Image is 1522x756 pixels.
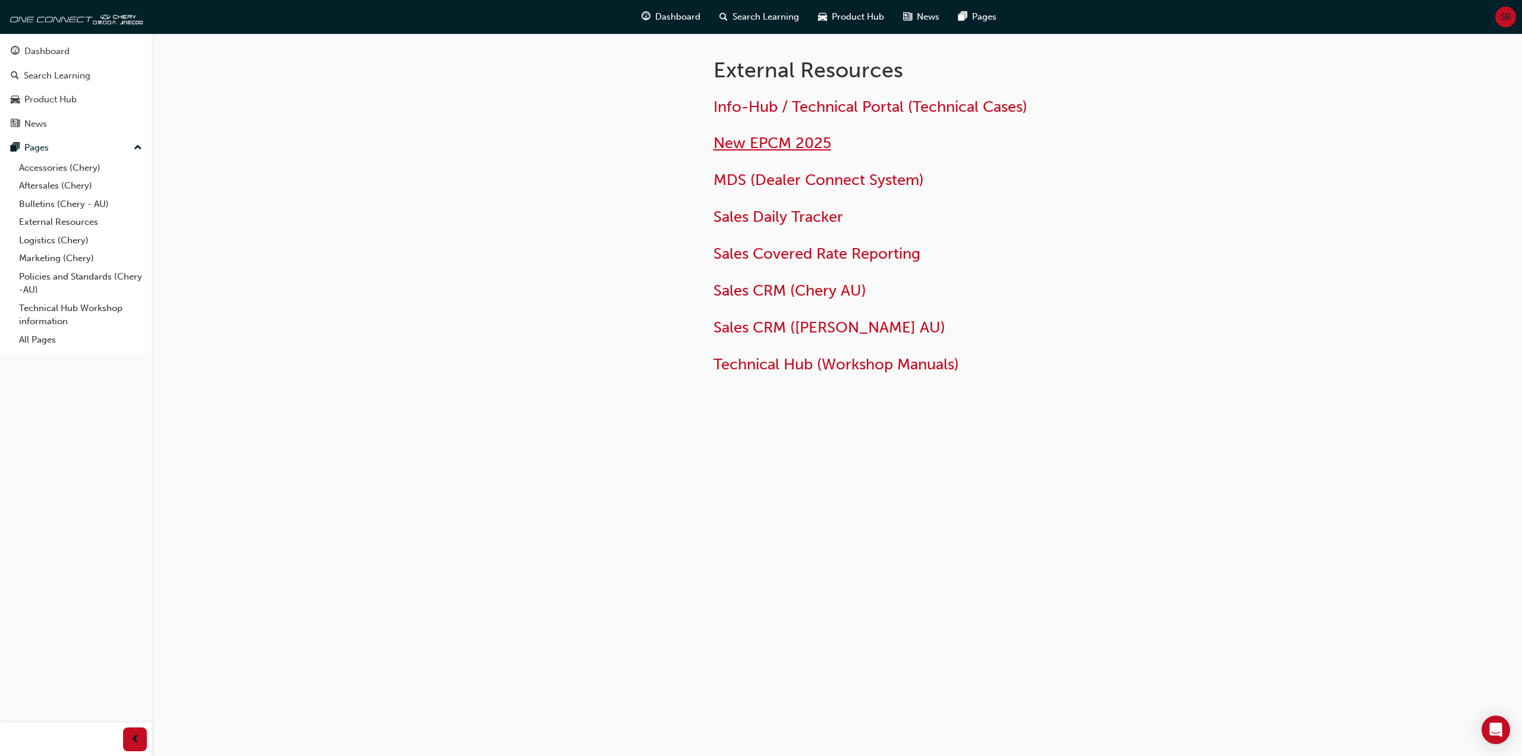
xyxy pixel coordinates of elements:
a: Aftersales (Chery) [14,177,147,195]
a: search-iconSearch Learning [710,5,809,29]
a: External Resources [14,213,147,231]
a: Logistics (Chery) [14,231,147,250]
a: Sales Covered Rate Reporting [713,244,920,263]
a: Marketing (Chery) [14,249,147,268]
button: Pages [5,137,147,159]
a: Search Learning [5,65,147,87]
a: News [5,113,147,135]
span: guage-icon [11,46,20,57]
span: Dashboard [655,10,700,24]
div: Pages [24,141,49,155]
span: prev-icon [131,732,140,747]
span: pages-icon [11,143,20,153]
span: News [917,10,939,24]
a: MDS (Dealer Connect System) [713,171,924,189]
button: DashboardSearch LearningProduct HubNews [5,38,147,137]
a: Accessories (Chery) [14,159,147,177]
div: Open Intercom Messenger [1482,716,1510,744]
span: Pages [972,10,996,24]
a: pages-iconPages [949,5,1006,29]
a: Technical Hub (Workshop Manuals) [713,355,959,374]
span: car-icon [11,95,20,105]
a: Sales CRM (Chery AU) [713,281,866,300]
div: Dashboard [24,45,70,58]
div: News [24,117,47,131]
button: SB [1495,7,1516,27]
a: Product Hub [5,89,147,111]
span: Product Hub [832,10,884,24]
span: news-icon [11,119,20,130]
span: SB [1501,10,1511,24]
a: New EPCM 2025 [713,134,831,152]
span: Search Learning [732,10,799,24]
img: oneconnect [6,5,143,29]
a: Sales Daily Tracker [713,208,843,226]
h1: External Resources [713,57,1103,83]
span: news-icon [903,10,912,24]
span: guage-icon [641,10,650,24]
span: pages-icon [958,10,967,24]
span: search-icon [719,10,728,24]
a: Dashboard [5,40,147,62]
a: All Pages [14,331,147,349]
div: Product Hub [24,93,77,106]
a: Sales CRM ([PERSON_NAME] AU) [713,318,945,337]
a: guage-iconDashboard [632,5,710,29]
a: Policies and Standards (Chery -AU) [14,268,147,299]
a: Bulletins (Chery - AU) [14,195,147,214]
div: Search Learning [24,69,90,83]
span: car-icon [818,10,827,24]
a: car-iconProduct Hub [809,5,894,29]
a: news-iconNews [894,5,949,29]
a: Info-Hub / Technical Portal (Technical Cases) [713,98,1027,116]
a: Technical Hub Workshop information [14,299,147,331]
span: up-icon [134,140,142,156]
span: search-icon [11,71,19,81]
